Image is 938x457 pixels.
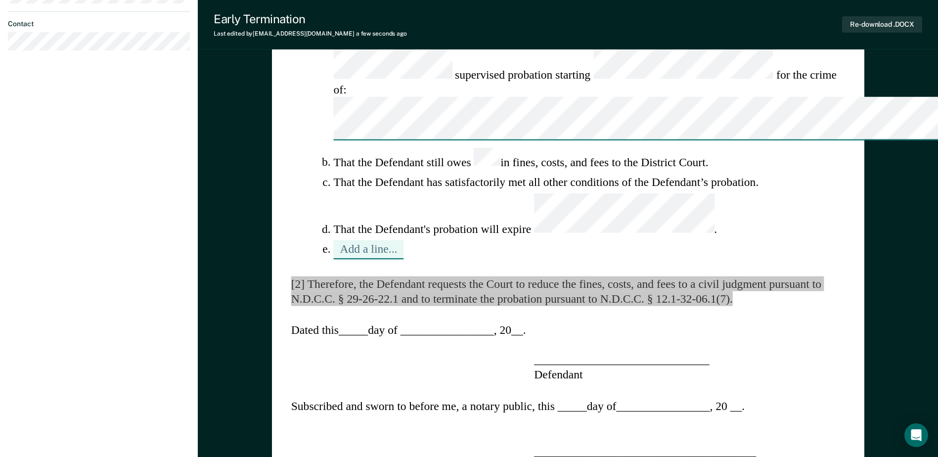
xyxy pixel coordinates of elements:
dt: Contact [8,20,190,28]
div: Early Termination [214,12,407,26]
span: a few seconds ago [356,30,407,37]
li: That the Defendant still owes in fines, costs, and fees to the District Court. [333,148,845,170]
button: Add a line... [333,241,403,259]
li: That the Defendant has satisfactorily met all other conditions of the Defendant’s probation. [333,174,845,189]
div: Last edited by [EMAIL_ADDRESS][DOMAIN_NAME] [214,30,407,37]
button: Re-download .DOCX [842,16,922,33]
section: Subscribed and sworn to before me, a notary public, this _____ day of ________________ , 20 __ . [291,398,845,413]
section: ______________________________ Defendant [534,352,709,382]
li: That the Defendant's probation will expire . [333,193,845,236]
section: Dated this _____ day of ________________ , 20 __ . [291,321,845,337]
li: That the Defendant appeared before Judge and was sentenced [PERSON_NAME] supervised probation sta... [333,17,845,144]
div: Open Intercom Messenger [904,423,928,447]
section: [2] Therefore, the Defendant requests the Court to reduce the fines, costs, and fees to a civil j... [291,276,845,306]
